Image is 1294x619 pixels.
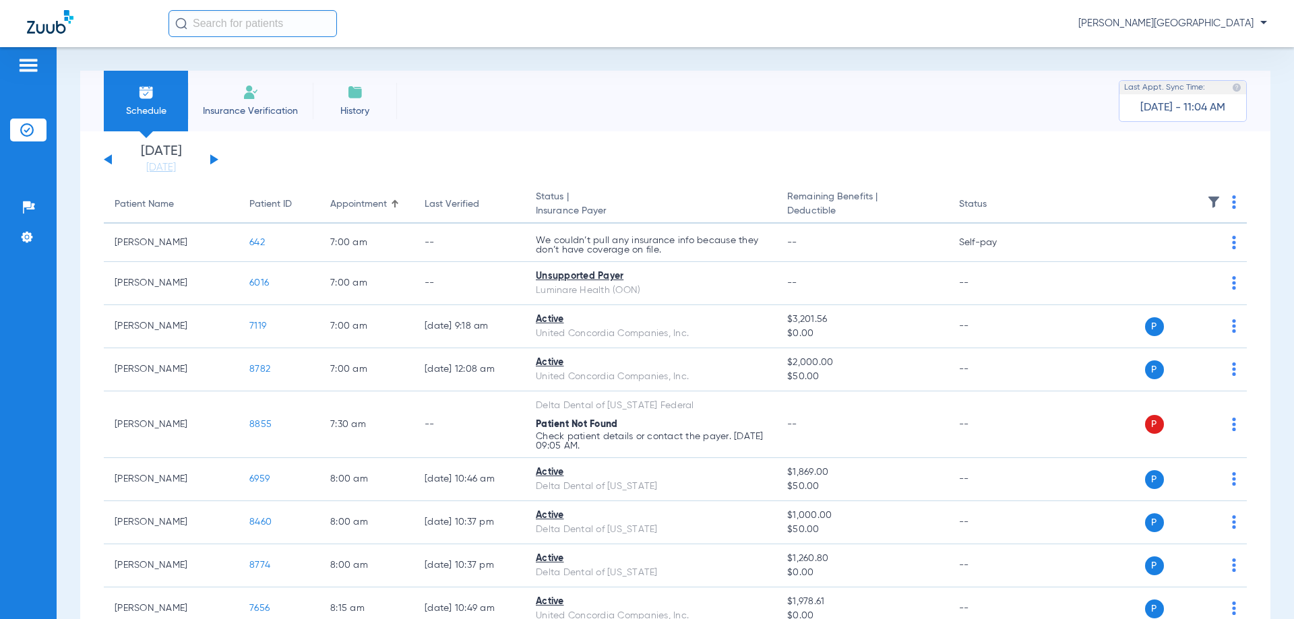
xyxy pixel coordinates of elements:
[787,356,937,370] span: $2,000.00
[249,364,270,374] span: 8782
[948,348,1039,391] td: --
[319,544,414,587] td: 8:00 AM
[948,224,1039,262] td: Self-pay
[1227,554,1294,619] div: Chat Widget
[249,420,272,429] span: 8855
[249,278,269,288] span: 6016
[425,197,514,211] div: Last Verified
[323,104,387,118] span: History
[787,480,937,494] span: $50.00
[787,465,937,480] span: $1,869.00
[138,84,154,100] img: Schedule
[425,197,479,211] div: Last Verified
[1232,319,1236,333] img: group-dot-blue.svg
[1232,362,1236,376] img: group-dot-blue.svg
[104,544,239,587] td: [PERSON_NAME]
[1145,317,1164,336] span: P
[776,186,948,224] th: Remaining Benefits |
[536,204,766,218] span: Insurance Payer
[1145,513,1164,532] span: P
[414,262,525,305] td: --
[536,356,766,370] div: Active
[1232,515,1236,529] img: group-dot-blue.svg
[27,10,73,34] img: Zuub Logo
[1232,276,1236,290] img: group-dot-blue.svg
[787,595,937,609] span: $1,978.61
[121,161,202,174] a: [DATE]
[104,458,239,501] td: [PERSON_NAME]
[525,186,776,224] th: Status |
[787,327,937,341] span: $0.00
[536,595,766,609] div: Active
[104,262,239,305] td: [PERSON_NAME]
[787,523,937,537] span: $50.00
[414,305,525,348] td: [DATE] 9:18 AM
[319,224,414,262] td: 7:00 AM
[787,238,797,247] span: --
[115,197,228,211] div: Patient Name
[787,370,937,384] span: $50.00
[948,391,1039,458] td: --
[536,313,766,327] div: Active
[114,104,178,118] span: Schedule
[1232,195,1236,209] img: group-dot-blue.svg
[536,269,766,284] div: Unsupported Payer
[175,18,187,30] img: Search Icon
[347,84,363,100] img: History
[319,348,414,391] td: 7:00 AM
[249,321,266,331] span: 7119
[1145,599,1164,618] span: P
[787,566,937,580] span: $0.00
[787,204,937,218] span: Deductible
[414,391,525,458] td: --
[319,391,414,458] td: 7:30 AM
[787,509,937,523] span: $1,000.00
[536,284,766,298] div: Luminare Health (OON)
[536,236,766,255] p: We couldn’t pull any insurance info because they don’t have coverage on file.
[198,104,303,118] span: Insurance Verification
[948,544,1039,587] td: --
[536,480,766,494] div: Delta Dental of [US_STATE]
[249,197,309,211] div: Patient ID
[319,305,414,348] td: 7:00 AM
[536,552,766,566] div: Active
[536,420,617,429] span: Patient Not Found
[249,474,270,484] span: 6959
[104,348,239,391] td: [PERSON_NAME]
[115,197,174,211] div: Patient Name
[787,278,797,288] span: --
[249,604,270,613] span: 7656
[330,197,387,211] div: Appointment
[536,509,766,523] div: Active
[249,517,272,527] span: 8460
[948,186,1039,224] th: Status
[121,145,202,174] li: [DATE]
[1145,556,1164,575] span: P
[319,262,414,305] td: 7:00 AM
[249,238,265,247] span: 642
[536,327,766,341] div: United Concordia Companies, Inc.
[1232,472,1236,486] img: group-dot-blue.svg
[1145,415,1164,434] span: P
[1207,195,1221,209] img: filter.svg
[1124,81,1205,94] span: Last Appt. Sync Time:
[249,560,270,570] span: 8774
[1232,83,1241,92] img: last sync help info
[536,566,766,580] div: Delta Dental of [US_STATE]
[1232,418,1236,431] img: group-dot-blue.svg
[1232,236,1236,249] img: group-dot-blue.svg
[787,313,937,327] span: $3,201.56
[1145,360,1164,379] span: P
[414,224,525,262] td: --
[536,465,766,480] div: Active
[787,552,937,566] span: $1,260.80
[414,458,525,501] td: [DATE] 10:46 AM
[1140,101,1225,115] span: [DATE] - 11:04 AM
[414,544,525,587] td: [DATE] 10:37 PM
[948,458,1039,501] td: --
[948,501,1039,544] td: --
[948,305,1039,348] td: --
[414,501,525,544] td: [DATE] 10:37 PM
[249,197,292,211] div: Patient ID
[18,57,39,73] img: hamburger-icon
